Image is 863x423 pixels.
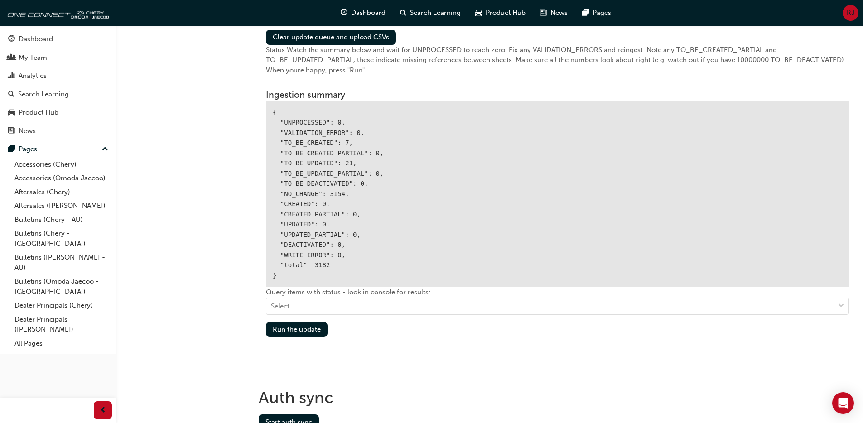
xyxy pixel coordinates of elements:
span: pages-icon [582,7,589,19]
img: oneconnect [5,4,109,22]
div: Status: Watch the summary below and wait for UNPROCESSED to reach zero. Fix any VALIDATION_ERRORS... [266,45,849,76]
a: car-iconProduct Hub [468,4,533,22]
div: Pages [19,144,37,154]
span: pages-icon [8,145,15,154]
span: guage-icon [8,35,15,43]
button: RJ [843,5,858,21]
h3: Ingestion summary [266,90,849,100]
a: Dealer Principals ([PERSON_NAME]) [11,312,112,336]
span: up-icon [102,144,108,155]
a: search-iconSearch Learning [393,4,468,22]
a: My Team [4,49,112,66]
span: prev-icon [100,405,106,416]
span: Search Learning [410,8,461,18]
a: Search Learning [4,86,112,103]
a: Analytics [4,67,112,84]
a: Bulletins ([PERSON_NAME] - AU) [11,250,112,274]
a: news-iconNews [533,4,575,22]
div: Dashboard [19,34,53,44]
button: Run the update [266,322,328,337]
span: news-icon [8,127,15,135]
button: Pages [4,141,112,158]
span: News [550,8,568,18]
a: Accessories (Omoda Jaecoo) [11,171,112,185]
a: Bulletins (Chery - [GEOGRAPHIC_DATA]) [11,226,112,250]
span: Product Hub [486,8,526,18]
button: DashboardMy TeamAnalyticsSearch LearningProduct HubNews [4,29,112,141]
span: car-icon [8,109,15,117]
div: My Team [19,53,47,63]
button: Clear update queue and upload CSVs [266,30,396,45]
span: news-icon [540,7,547,19]
span: RJ [847,8,855,18]
div: Product Hub [19,107,58,118]
span: Pages [593,8,611,18]
a: News [4,123,112,139]
div: Select... [271,301,295,312]
span: people-icon [8,54,15,62]
a: Bulletins (Omoda Jaecoo - [GEOGRAPHIC_DATA]) [11,274,112,298]
span: Dashboard [351,8,386,18]
a: guage-iconDashboard [333,4,393,22]
a: pages-iconPages [575,4,618,22]
a: Product Hub [4,104,112,121]
div: Analytics [19,71,47,81]
a: Aftersales (Chery) [11,185,112,199]
span: down-icon [838,300,844,312]
a: Accessories (Chery) [11,158,112,172]
span: search-icon [8,91,14,99]
div: Query items with status - look in console for results: [266,287,849,322]
a: Dealer Principals (Chery) [11,298,112,312]
span: car-icon [475,7,482,19]
div: { "UNPROCESSED": 0, "VALIDATION_ERROR": 0, "TO_BE_CREATED": 7, "TO_BE_CREATED_PARTIAL": 0, "TO_BE... [266,101,849,288]
a: Aftersales ([PERSON_NAME]) [11,199,112,213]
div: Search Learning [18,89,69,100]
span: guage-icon [341,7,347,19]
span: search-icon [400,7,406,19]
div: Open Intercom Messenger [832,392,854,414]
a: All Pages [11,336,112,351]
a: Dashboard [4,31,112,48]
a: Bulletins (Chery - AU) [11,213,112,227]
h1: Auth sync [259,388,856,408]
span: chart-icon [8,72,15,80]
div: News [19,126,36,136]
